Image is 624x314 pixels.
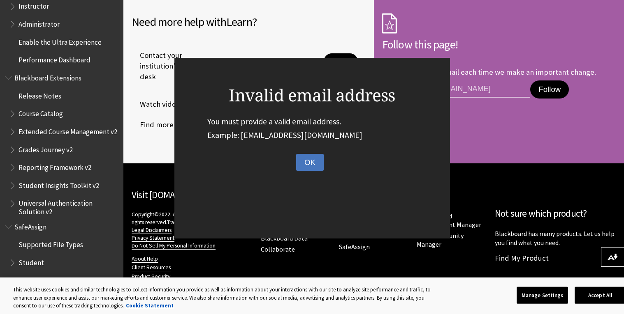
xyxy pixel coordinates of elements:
[126,302,174,309] a: More information about your privacy, opens in a new tab
[564,272,624,287] a: Back to top
[132,264,171,271] a: Client Resources
[132,234,174,242] a: Privacy Statement
[132,242,216,250] a: Do Not Sell My Personal Information
[19,160,91,172] span: Reporting Framework v2
[382,67,596,77] p: We'll send you an email each time we make an important change.
[207,83,417,108] h2: Invalid email address
[132,50,213,83] span: Contact your institution's support desk
[324,53,358,70] button: Go
[19,17,60,28] span: Administrator
[19,238,83,249] span: Supported File Types
[296,154,324,171] button: OK
[207,129,417,141] p: Example: [EMAIL_ADDRESS][DOMAIN_NAME]
[19,274,49,285] span: Instructor
[382,36,616,53] h2: Follow this page!
[417,231,464,249] a: Web Community Manager
[5,71,118,216] nav: Book outline for Blackboard Extensions
[14,220,46,231] span: SafeAssign
[132,255,158,263] a: About Help
[19,53,90,64] span: Performance Dashboard
[19,125,117,136] span: Extended Course Management v2
[19,197,118,216] span: Universal Authentication Solution v2
[517,286,568,304] button: Manage Settings
[261,245,295,254] a: Collaborate
[530,80,569,99] button: Follow
[19,256,44,267] span: Student
[132,211,253,250] p: Copyright©2022. Anthology Inc. and its affiliates. All rights reserved.
[382,103,614,109] a: Privacy Policy
[132,119,190,131] a: Find more help
[132,273,170,280] a: Product Security
[19,89,61,100] span: Release Notes
[339,243,370,251] a: SafeAssign
[19,35,102,46] span: Enable the Ultra Experience
[5,220,118,305] nav: Book outline for Blackboard SafeAssign
[19,179,99,190] span: Student Insights Toolkit v2
[13,286,437,310] div: This website uses cookies and similar technologies to collect information you provide as well as ...
[19,143,73,154] span: Grades Journey v2
[132,189,213,201] a: Visit [DOMAIN_NAME]
[19,107,63,118] span: Course Catalog
[132,13,366,30] h2: Need more help with ?
[495,229,616,248] p: Blackboard has many products. Let us help you find what you need.
[226,14,252,29] span: Learn
[207,116,417,128] p: You must provide a valid email address.
[382,13,397,34] img: Subscription Icon
[495,253,549,263] a: Find My Product
[167,219,195,226] a: Trademarks
[132,227,172,234] a: Legal Disclaimers
[232,53,324,70] input: Type institution name to get support
[14,71,81,82] span: Blackboard Extensions
[132,98,226,110] a: Watch videos for students
[495,206,616,221] h2: Not sure which product?
[382,80,531,98] input: email address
